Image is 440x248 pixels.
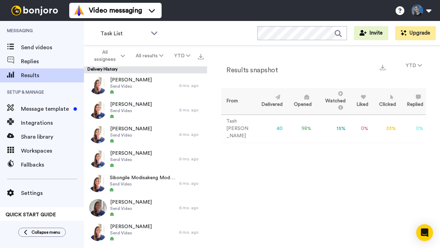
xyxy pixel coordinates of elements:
[179,181,204,186] div: 6 mo. ago
[371,88,399,115] th: Clicked
[348,88,371,115] th: Liked
[285,115,314,143] td: 98 %
[21,71,84,80] span: Results
[179,132,204,137] div: 6 mo. ago
[110,199,152,206] span: [PERSON_NAME]
[198,54,204,59] img: export.svg
[402,59,426,72] button: YTD
[110,223,152,230] span: [PERSON_NAME]
[21,43,84,52] span: Send videos
[395,26,436,40] button: Upgrade
[100,29,147,38] span: Task List
[91,49,119,63] span: All assignees
[416,224,433,241] div: Open Intercom Messenger
[130,50,169,62] button: All results
[399,88,426,115] th: Replied
[110,206,152,211] span: Send Video
[179,205,204,211] div: 6 mo. ago
[179,229,204,235] div: 6 mo. ago
[21,105,71,113] span: Message template
[110,230,152,236] span: Send Video
[110,174,176,181] span: Sibongile Modisakeng Modisakeng
[253,115,285,143] td: 40
[399,115,426,143] td: 0 %
[110,181,176,187] span: Send Video
[314,115,348,143] td: 15 %
[84,196,207,220] a: [PERSON_NAME]Send Video6 mo. ago
[21,119,84,127] span: Integrations
[196,51,206,61] button: Export all results that match these filters now.
[378,62,388,72] button: Export a summary of each team member’s results that match this filter now.
[84,98,207,122] a: [PERSON_NAME]Send Video6 mo. ago
[8,6,61,15] img: bj-logo-header-white.svg
[6,212,56,217] span: QUICK START GUIDE
[84,66,207,73] div: Delivery History
[89,77,107,94] img: 759c12a2-5d42-48f3-b8f9-3f7ce5dd98e2-thumb.jpg
[110,132,152,138] span: Send Video
[110,150,152,157] span: [PERSON_NAME]
[21,147,84,155] span: Workspaces
[84,147,207,171] a: [PERSON_NAME]Send Video6 mo. ago
[169,50,196,62] button: YTD
[84,122,207,147] a: [PERSON_NAME]Send Video6 mo. ago
[73,5,85,16] img: vm-color.svg
[21,189,84,197] span: Settings
[89,150,107,168] img: ea99c936-669a-4e7f-8db9-572001d2134a-thumb.jpg
[221,88,253,115] th: From
[179,107,204,113] div: 6 mo. ago
[110,157,152,162] span: Send Video
[31,229,60,235] span: Collapse menu
[21,57,84,66] span: Replies
[89,199,107,217] img: 2f2a50ef-1948-40a4-a798-bba827fa0c14-thumb.jpg
[110,101,152,108] span: [PERSON_NAME]
[110,83,152,89] span: Send Video
[348,115,371,143] td: 0 %
[110,125,152,132] span: [PERSON_NAME]
[314,88,348,115] th: Watched
[89,224,107,241] img: 34d3dc55-a9ef-4caf-87bf-142f287efba3-thumb.jpg
[89,6,142,15] span: Video messaging
[84,73,207,98] a: [PERSON_NAME]Send Video6 mo. ago
[221,115,253,143] td: Tash [PERSON_NAME]
[380,65,385,70] img: export.svg
[89,126,107,143] img: 82978c4b-bc30-4c40-b46d-9da1961a8be8-thumb.jpg
[21,133,84,141] span: Share library
[21,161,84,169] span: Fallbacks
[371,115,399,143] td: 33 %
[110,76,152,83] span: [PERSON_NAME]
[18,228,66,237] button: Collapse menu
[285,88,314,115] th: Opened
[89,175,106,192] img: 96a6c9c1-cdbe-477a-b302-ed43006760de-thumb.jpg
[354,26,388,40] button: Invite
[110,108,152,114] span: Send Video
[221,66,278,74] h2: Results snapshot
[179,156,204,162] div: 6 mo. ago
[179,83,204,88] div: 6 mo. ago
[84,220,207,245] a: [PERSON_NAME]Send Video6 mo. ago
[253,88,285,115] th: Delivered
[89,101,107,119] img: 015e7562-324a-4f0b-8c0c-7172d362f4fd-thumb.jpg
[84,171,207,196] a: Sibongile Modisakeng ModisakengSend Video6 mo. ago
[85,46,130,66] button: All assignees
